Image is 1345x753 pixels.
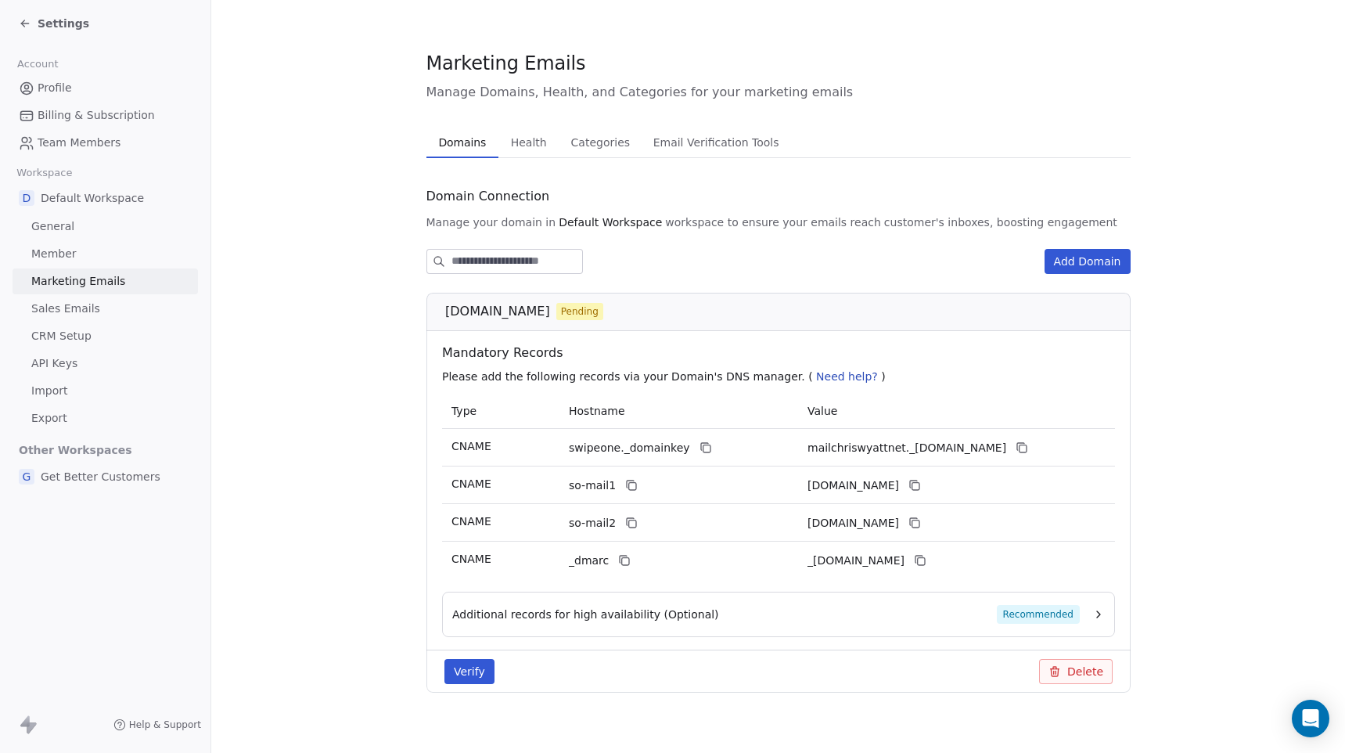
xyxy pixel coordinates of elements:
[807,515,899,531] span: mailchriswyattnet2.swipeone.email
[569,440,690,456] span: swipeone._domainkey
[445,302,550,321] span: [DOMAIN_NAME]
[884,214,1117,230] span: customer's inboxes, boosting engagement
[996,605,1079,624] span: Recommended
[1045,249,1131,274] button: Add Domain
[38,135,120,151] span: Team Members
[569,405,625,417] span: Hostname
[10,161,79,185] span: Workspace
[426,187,550,206] span: Domain Connection
[451,515,491,528] span: CNAME
[13,438,138,463] span: Other Workspaces
[451,553,491,565] span: CNAME
[569,477,616,494] span: so-mail1
[13,296,198,322] a: Sales Emails
[13,405,198,431] a: Export
[129,719,201,731] span: Help & Support
[432,132,492,153] span: Domains
[451,440,491,452] span: CNAME
[426,52,586,75] span: Marketing Emails
[13,103,198,128] a: Billing & Subscription
[452,607,719,622] span: Additional records for high availability (Optional)
[560,304,598,319] span: Pending
[569,515,616,531] span: so-mail2
[505,132,553,153] span: Health
[442,369,1121,384] p: Please add the following records via your Domain's DNS manager. ( )
[451,477,491,490] span: CNAME
[31,218,74,235] span: General
[665,214,881,230] span: workspace to ensure your emails reach
[38,107,155,124] span: Billing & Subscription
[569,553,609,569] span: _dmarc
[442,344,1121,362] span: Mandatory Records
[31,246,77,262] span: Member
[444,659,494,684] button: Verify
[13,268,198,294] a: Marketing Emails
[451,403,550,420] p: Type
[13,75,198,101] a: Profile
[31,410,67,427] span: Export
[38,16,89,31] span: Settings
[19,190,34,206] span: D
[426,83,1131,102] span: Manage Domains, Health, and Categories for your marketing emails
[19,16,89,31] a: Settings
[807,553,904,569] span: _dmarc.swipeone.email
[13,241,198,267] a: Member
[426,214,556,230] span: Manage your domain in
[1039,659,1113,684] button: Delete
[113,719,201,731] a: Help & Support
[31,383,67,399] span: Import
[13,214,198,240] a: General
[31,301,100,317] span: Sales Emails
[816,370,878,383] span: Need help?
[10,52,65,76] span: Account
[41,469,160,485] span: Get Better Customers
[565,132,636,153] span: Categories
[1292,700,1329,737] div: Open Intercom Messenger
[13,323,198,349] a: CRM Setup
[559,214,662,230] span: Default Workspace
[807,477,899,494] span: mailchriswyattnet1.swipeone.email
[13,130,198,156] a: Team Members
[19,469,34,485] span: G
[31,328,92,344] span: CRM Setup
[41,190,144,206] span: Default Workspace
[31,355,77,372] span: API Keys
[647,132,786,153] span: Email Verification Tools
[452,605,1105,624] button: Additional records for high availability (Optional)Recommended
[807,405,837,417] span: Value
[13,351,198,376] a: API Keys
[38,80,72,96] span: Profile
[31,273,125,290] span: Marketing Emails
[807,440,1006,456] span: mailchriswyattnet._domainkey.swipeone.email
[13,378,198,404] a: Import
